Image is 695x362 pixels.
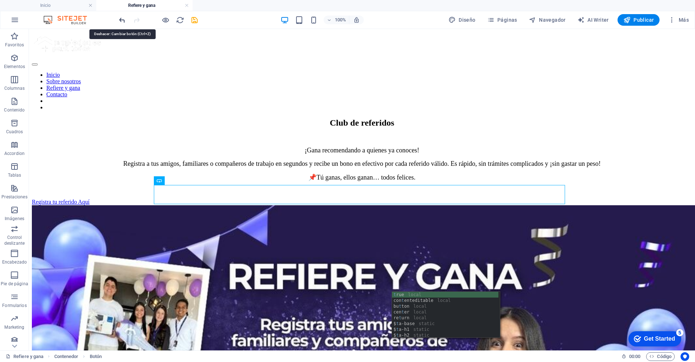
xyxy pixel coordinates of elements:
[176,16,184,24] i: Volver a cargar página
[446,14,479,26] button: Diseño
[2,259,27,265] p: Encabezado
[618,14,660,26] button: Publicar
[190,16,199,24] i: Guardar (Ctrl+S)
[4,324,24,330] p: Marketing
[6,129,23,135] p: Cuadros
[54,1,61,9] div: 5
[487,16,517,24] span: Páginas
[529,16,566,24] span: Navegador
[622,352,641,361] h6: Tiempo de la sesión
[21,8,52,14] div: Get Started
[6,4,59,19] div: Get Started 5 items remaining, 0% complete
[649,352,671,361] span: Código
[334,16,346,24] h6: 100%
[4,85,25,91] p: Columnas
[118,16,126,24] button: undo
[668,16,689,24] span: Más
[96,1,193,9] h4: Refiere y gana
[42,16,96,24] img: Editor Logo
[5,42,24,48] p: Favoritos
[623,16,654,24] span: Publicar
[2,303,26,308] p: Formularios
[1,281,28,287] p: Pie de página
[6,352,43,361] a: Haz clic para cancelar la selección y doble clic para abrir páginas
[54,352,79,361] span: Haz clic para seleccionar y doble clic para editar
[577,16,609,24] span: AI Writer
[5,216,24,222] p: Imágenes
[4,151,25,156] p: Accordion
[324,16,349,24] button: 100%
[353,17,360,23] i: Al redimensionar, ajustar el nivel de zoom automáticamente para ajustarse al dispositivo elegido.
[54,352,102,361] nav: breadcrumb
[665,14,692,26] button: Más
[90,352,102,361] span: Haz clic para seleccionar y doble clic para editar
[4,64,25,70] p: Elementos
[646,352,675,361] button: Código
[176,16,184,24] button: reload
[526,14,569,26] button: Navegador
[634,354,635,359] span: :
[574,14,612,26] button: AI Writer
[448,16,476,24] span: Diseño
[4,107,25,113] p: Contenido
[8,172,21,178] p: Tablas
[681,352,689,361] button: Usercentrics
[190,16,199,24] button: save
[484,14,520,26] button: Páginas
[1,194,27,200] p: Prestaciones
[629,352,640,361] span: 00 00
